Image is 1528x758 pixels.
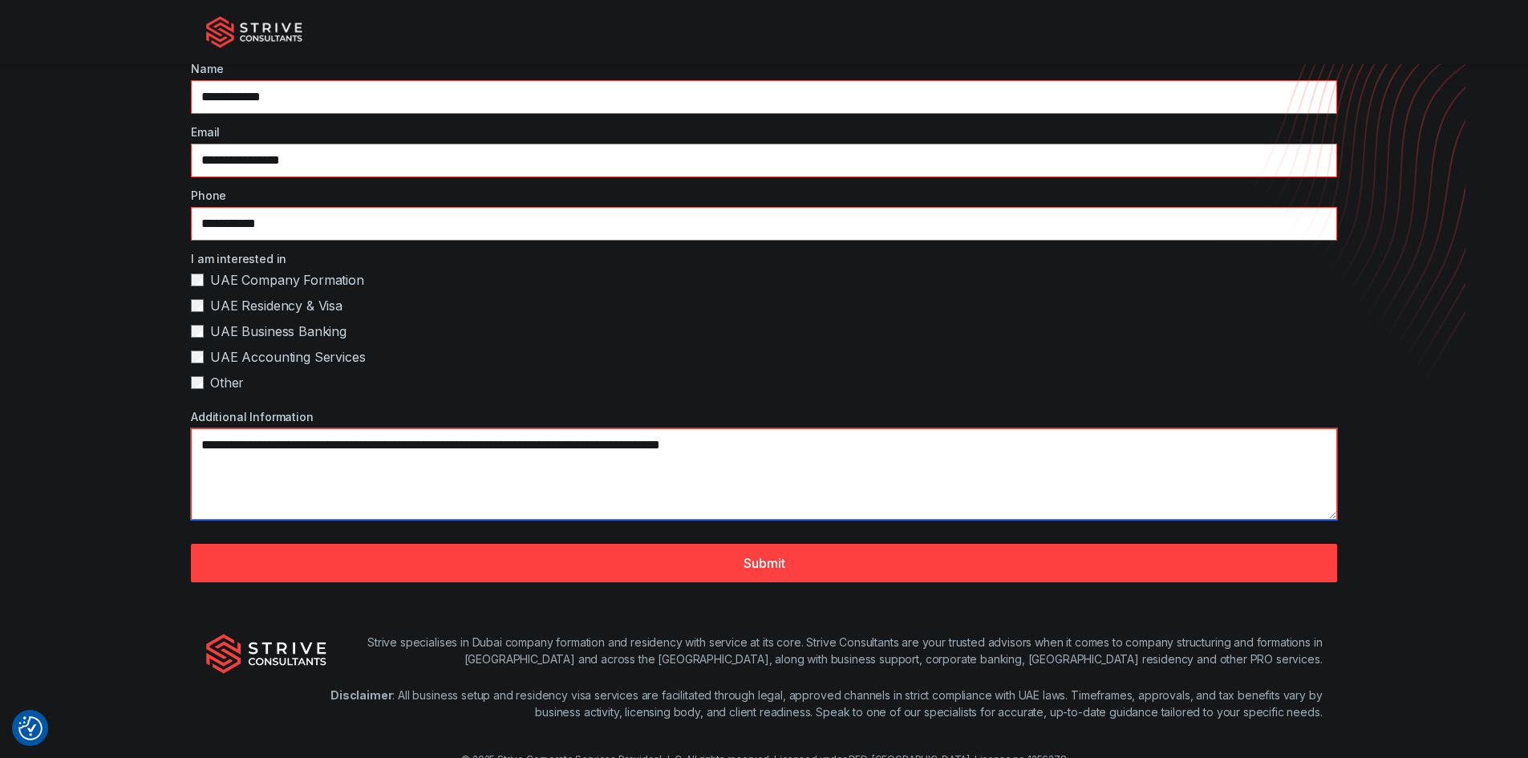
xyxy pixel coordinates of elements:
[206,16,302,48] img: Strive Consultants
[191,299,204,312] input: UAE Residency & Visa
[18,716,43,740] img: Revisit consent button
[326,687,1323,720] p: : All business setup and residency visa services are facilitated through legal, approved channels...
[18,716,43,740] button: Consent Preferences
[330,688,392,702] strong: Disclaimer
[191,351,204,363] input: UAE Accounting Services
[191,124,1337,140] label: Email
[210,347,365,367] span: UAE Accounting Services
[210,373,244,392] span: Other
[210,296,342,315] span: UAE Residency & Visa
[191,274,204,286] input: UAE Company Formation
[210,322,347,341] span: UAE Business Banking
[191,408,1337,425] label: Additional Information
[191,60,1337,77] label: Name
[210,270,364,290] span: UAE Company Formation
[191,544,1337,582] button: Submit
[191,187,1337,204] label: Phone
[191,250,1337,267] label: I am interested in
[191,325,204,338] input: UAE Business Banking
[191,376,204,389] input: Other
[326,634,1323,667] p: Strive specialises in Dubai company formation and residency with service at its core. Strive Cons...
[206,634,326,674] img: Strive Consultants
